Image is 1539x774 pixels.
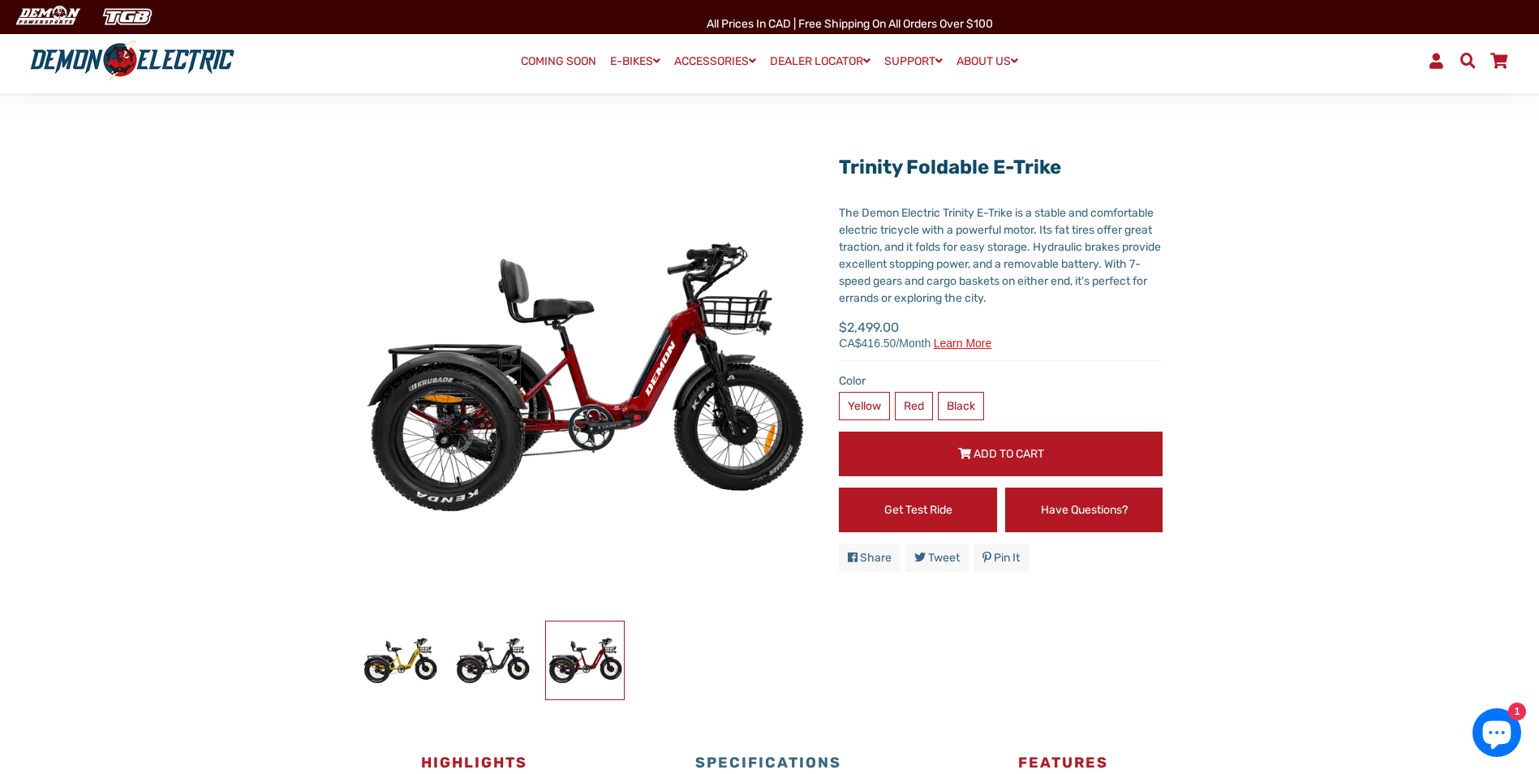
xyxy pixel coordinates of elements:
span: Share [860,551,892,565]
a: Get Test Ride [839,488,997,532]
a: COMING SOON [515,50,602,73]
a: ACCESSORIES [668,49,762,73]
img: Trinity Foldable E-Trike [454,621,531,699]
label: Yellow [839,392,890,420]
span: $2,499.00 [839,318,991,349]
img: Demon Electric logo [24,40,240,82]
span: Pin it [994,551,1020,565]
a: Trinity Foldable E-Trike [839,156,1061,178]
a: Have Questions? [1005,488,1163,532]
inbox-online-store-chat: Shopify online store chat [1468,708,1526,761]
div: The Demon Electric Trinity E-Trike is a stable and comfortable electric tricycle with a powerful ... [839,204,1163,307]
img: TGB Canada [94,3,161,30]
label: Color [839,372,1163,389]
a: DEALER LOCATOR [764,49,876,73]
label: Red [895,392,933,420]
a: SUPPORT [879,49,948,73]
img: Trinity Foldable E-Trike [361,621,439,699]
span: All Prices in CAD | Free shipping on all orders over $100 [707,17,993,31]
img: Demon Electric [8,3,86,30]
span: Add to Cart [974,447,1044,461]
a: E-BIKES [604,49,666,73]
button: Add to Cart [839,432,1163,476]
img: Trinity Foldable E-Trike [546,621,624,699]
a: ABOUT US [951,49,1024,73]
span: Tweet [928,551,960,565]
label: Black [938,392,984,420]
